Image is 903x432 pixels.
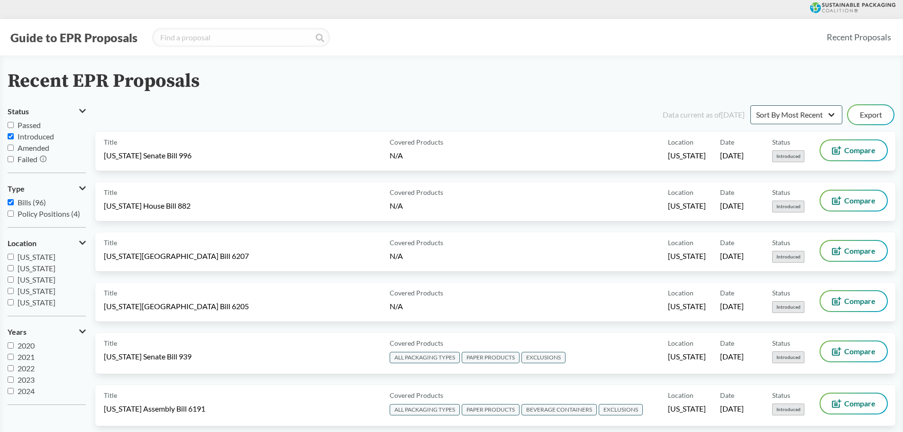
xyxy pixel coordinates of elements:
span: [US_STATE] [668,150,706,161]
input: [US_STATE] [8,254,14,260]
span: [US_STATE] [18,286,55,295]
span: EXCLUSIONS [599,404,643,415]
span: Introduced [772,150,804,162]
span: Bills (96) [18,198,46,207]
button: Type [8,181,86,197]
div: Data current as of [DATE] [663,109,745,120]
button: Years [8,324,86,340]
button: Compare [821,191,887,211]
span: [US_STATE] [668,351,706,362]
span: [DATE] [720,351,744,362]
span: [US_STATE] [668,404,706,414]
span: Covered Products [390,238,443,248]
span: ALL PACKAGING TYPES [390,404,460,415]
span: Compare [844,348,876,355]
span: Covered Products [390,338,443,348]
span: 2022 [18,364,35,373]
span: [DATE] [720,251,744,261]
span: Status [772,137,790,147]
input: [US_STATE] [8,276,14,283]
input: 2021 [8,354,14,360]
span: Date [720,288,734,298]
span: N/A [390,251,403,260]
button: Compare [821,394,887,414]
span: N/A [390,201,403,210]
input: Policy Positions (4) [8,211,14,217]
span: 2020 [18,341,35,350]
input: Failed [8,156,14,162]
span: [DATE] [720,150,744,161]
input: 2020 [8,342,14,349]
span: Date [720,390,734,400]
span: Date [720,338,734,348]
span: [US_STATE] [18,252,55,261]
span: Compare [844,147,876,154]
input: [US_STATE] [8,265,14,271]
input: Introduced [8,133,14,139]
span: Compare [844,297,876,305]
span: [US_STATE] Senate Bill 939 [104,351,192,362]
span: Covered Products [390,288,443,298]
span: Covered Products [390,390,443,400]
span: Location [668,288,693,298]
span: Compare [844,400,876,407]
button: Compare [821,291,887,311]
span: Title [104,187,117,197]
input: Find a proposal [152,28,330,47]
input: 2024 [8,388,14,394]
button: Export [848,105,894,124]
input: 2022 [8,365,14,371]
input: Bills (96) [8,199,14,205]
span: [DATE] [720,201,744,211]
span: [DATE] [720,301,744,312]
span: Date [720,187,734,197]
span: [US_STATE] [668,251,706,261]
span: PAPER PRODUCTS [462,352,520,363]
span: Policy Positions (4) [18,209,80,218]
span: Title [104,390,117,400]
span: N/A [390,151,403,160]
span: Introduced [772,201,804,212]
span: Introduced [772,351,804,363]
span: [US_STATE] [668,301,706,312]
button: Compare [821,341,887,361]
span: Status [772,238,790,248]
span: BEVERAGE CONTAINERS [521,404,597,415]
button: Compare [821,241,887,261]
span: [US_STATE][GEOGRAPHIC_DATA] Bill 6205 [104,301,249,312]
input: Passed [8,122,14,128]
span: Status [772,187,790,197]
span: Type [8,184,25,193]
span: Passed [18,120,41,129]
span: [US_STATE] [18,275,55,284]
span: Title [104,137,117,147]
span: Status [772,288,790,298]
span: [US_STATE] [668,201,706,211]
span: 2021 [18,352,35,361]
input: Amended [8,145,14,151]
span: Title [104,238,117,248]
span: Location [668,238,693,248]
button: Guide to EPR Proposals [8,30,140,45]
input: 2023 [8,377,14,383]
span: PAPER PRODUCTS [462,404,520,415]
span: Status [772,390,790,400]
span: Covered Products [390,137,443,147]
span: N/A [390,302,403,311]
span: [US_STATE] House Bill 882 [104,201,191,211]
a: Recent Proposals [822,27,895,48]
span: Location [668,338,693,348]
input: [US_STATE] [8,299,14,305]
span: Covered Products [390,187,443,197]
span: Failed [18,155,37,164]
span: Compare [844,197,876,204]
span: Compare [844,247,876,255]
span: Introduced [18,132,54,141]
span: 2023 [18,375,35,384]
span: Introduced [772,301,804,313]
span: [US_STATE] Senate Bill 996 [104,150,192,161]
span: [US_STATE][GEOGRAPHIC_DATA] Bill 6207 [104,251,249,261]
input: [US_STATE] [8,288,14,294]
button: Compare [821,140,887,160]
span: Introduced [772,251,804,263]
